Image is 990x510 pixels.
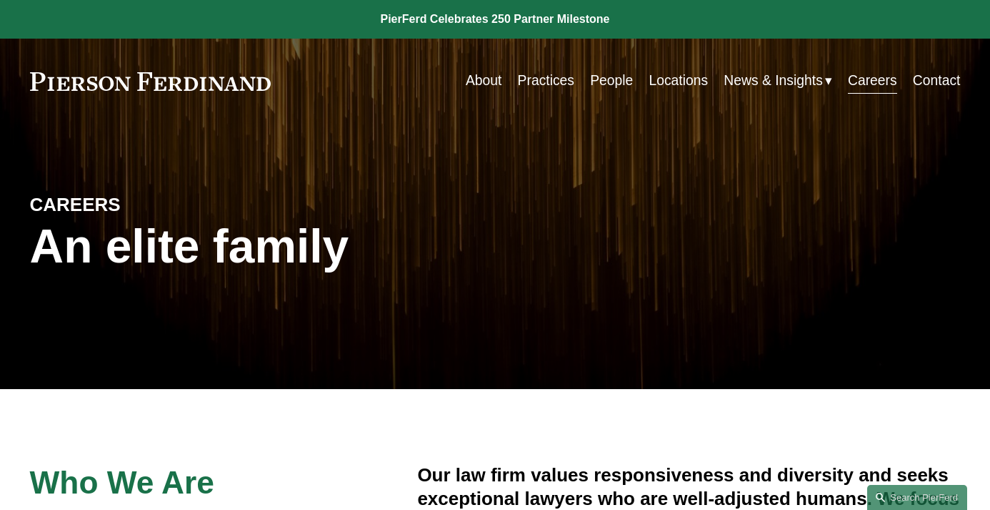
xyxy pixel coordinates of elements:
span: Who We Are [30,465,214,500]
a: About [466,67,501,95]
a: Practices [518,67,574,95]
a: Locations [649,67,708,95]
a: Careers [848,67,897,95]
span: News & Insights [724,69,822,94]
a: Search this site [867,485,967,510]
a: People [590,67,633,95]
a: Contact [913,67,961,95]
a: folder dropdown [724,67,831,95]
h4: CAREERS [30,193,263,217]
h1: An elite family [30,220,495,273]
